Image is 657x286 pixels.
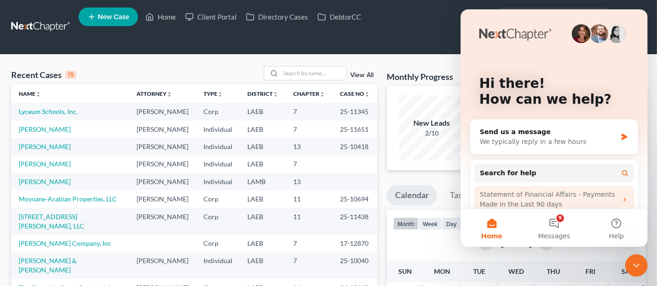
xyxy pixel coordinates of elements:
i: unfold_more [364,92,370,97]
a: Directory Cases [241,8,313,25]
input: Search by name... [513,8,598,25]
a: [PERSON_NAME] [19,143,71,150]
td: LAEB [240,121,286,138]
td: Individual [196,173,240,190]
td: 25-10040 [332,252,377,279]
td: 7 [286,235,332,252]
td: [PERSON_NAME] [129,173,196,190]
a: Attorneyunfold_more [137,90,172,97]
a: [PERSON_NAME] [19,125,71,133]
span: Fri [585,267,595,275]
span: Sun [398,267,412,275]
div: 15 [65,71,76,79]
i: unfold_more [36,92,41,97]
td: [PERSON_NAME] [129,138,196,155]
td: 25-10694 [332,190,377,207]
td: LAEB [240,138,286,155]
td: [PERSON_NAME] [129,190,196,207]
td: 7 [286,252,332,279]
a: Typeunfold_more [203,90,223,97]
button: day [442,217,461,230]
h2: [DATE] [501,238,532,248]
td: Corp [196,235,240,252]
i: unfold_more [319,92,325,97]
td: 13 [286,138,332,155]
td: 7 [286,156,332,173]
h3: Monthly Progress [387,71,453,82]
span: Tue [473,267,485,275]
div: 2/10 [399,129,465,138]
td: LAEB [240,103,286,120]
i: unfold_more [217,92,223,97]
a: Districtunfold_more [247,90,278,97]
iframe: Intercom live chat [461,9,648,247]
i: unfold_more [166,92,172,97]
span: Sat [621,267,633,275]
a: [STREET_ADDRESS][PERSON_NAME], LLC [19,213,84,230]
td: 7 [286,121,332,138]
td: 25-11345 [332,103,377,120]
span: Wed [509,267,524,275]
button: week [419,217,442,230]
a: View All [350,72,374,79]
td: [PERSON_NAME] [129,252,196,279]
td: [PERSON_NAME] [129,121,196,138]
td: Individual [196,252,240,279]
a: Lyceum Schools, Inc. [19,107,78,115]
div: Recent Cases [11,69,76,80]
td: 17-12870 [332,235,377,252]
a: Moyvane-Arabian Properties, LLC [19,195,117,203]
td: Corp [196,103,240,120]
td: Corp [196,190,240,207]
td: Individual [196,156,240,173]
td: LAMB [240,173,286,190]
td: [PERSON_NAME] [129,103,196,120]
td: Individual [196,138,240,155]
a: Tasks [441,185,478,206]
a: [PERSON_NAME] & [PERSON_NAME] [19,257,77,274]
td: 11 [286,208,332,235]
td: 7 [286,103,332,120]
div: New Leads [399,118,465,129]
td: [PERSON_NAME] [129,156,196,173]
a: Nameunfold_more [19,90,41,97]
td: LAEB [240,208,286,235]
a: Chapterunfold_more [293,90,325,97]
td: 25-10418 [332,138,377,155]
a: Home [141,8,180,25]
a: Calendar [387,185,437,206]
td: LAEB [240,252,286,279]
a: [PERSON_NAME] [19,160,71,168]
span: Thu [547,267,560,275]
td: [PERSON_NAME] [129,208,196,235]
span: New Case [98,14,129,21]
a: [PERSON_NAME] [19,178,71,186]
td: Corp [196,208,240,235]
a: Help [614,8,645,25]
input: Search by name... [281,66,346,80]
a: Case Nounfold_more [340,90,370,97]
td: 11 [286,190,332,207]
a: Client Portal [180,8,241,25]
td: 25-11438 [332,208,377,235]
td: LAEB [240,235,286,252]
td: LAEB [240,156,286,173]
td: 13 [286,173,332,190]
a: [PERSON_NAME] Company, Inc [19,239,111,247]
a: DebtorCC [313,8,366,25]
